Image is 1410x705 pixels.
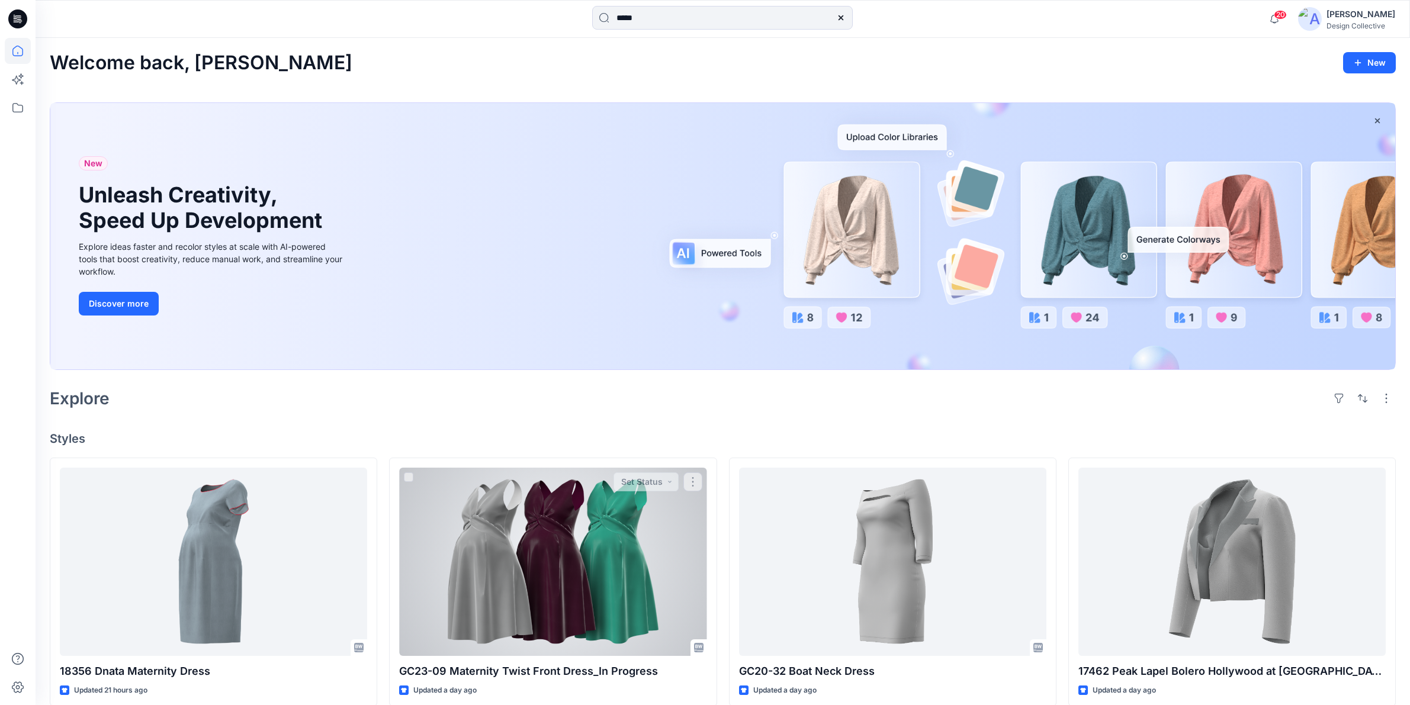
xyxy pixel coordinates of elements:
img: avatar [1298,7,1322,31]
span: New [84,156,102,170]
p: GC23-09 Maternity Twist Front Dress_In Progress [399,663,706,680]
h2: Welcome back, [PERSON_NAME] [50,52,352,74]
h1: Unleash Creativity, Speed Up Development [79,182,327,233]
a: 18356 Dnata Maternity Dress [60,468,367,656]
p: Updated 21 hours ago [74,684,147,697]
h2: Explore [50,389,110,408]
div: Design Collective [1327,21,1395,30]
div: Explore ideas faster and recolor styles at scale with AI-powered tools that boost creativity, red... [79,240,345,278]
p: 18356 Dnata Maternity Dress [60,663,367,680]
p: 17462 Peak Lapel Bolero Hollywood at [GEOGRAPHIC_DATA] [1078,663,1386,680]
button: Discover more [79,292,159,316]
h4: Styles [50,432,1396,446]
button: New [1343,52,1396,73]
div: [PERSON_NAME] [1327,7,1395,21]
p: GC20-32 Boat Neck Dress [739,663,1046,680]
a: 17462 Peak Lapel Bolero Hollywood at Pen National [1078,468,1386,656]
a: GC20-32 Boat Neck Dress [739,468,1046,656]
p: Updated a day ago [413,684,477,697]
span: 20 [1274,10,1287,20]
a: GC23-09 Maternity Twist Front Dress_In Progress [399,468,706,656]
p: Updated a day ago [753,684,817,697]
a: Discover more [79,292,345,316]
p: Updated a day ago [1093,684,1156,697]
